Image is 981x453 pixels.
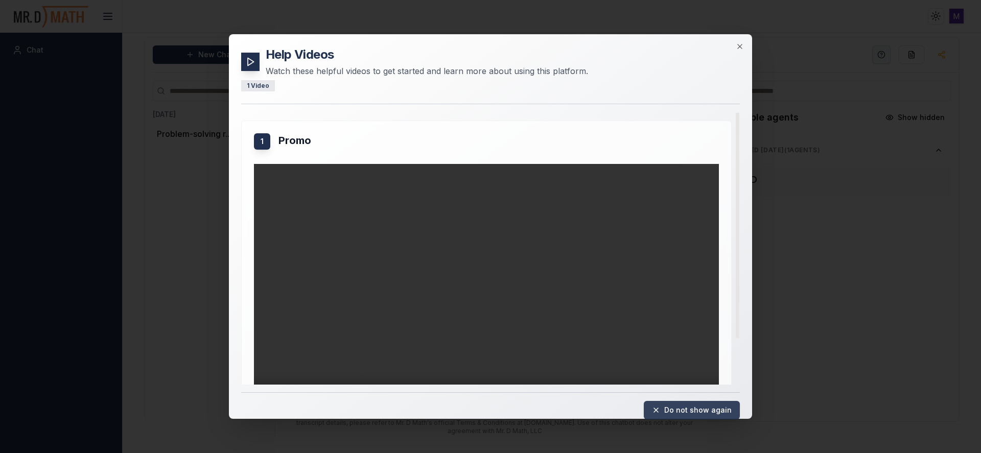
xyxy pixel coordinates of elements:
div: 1 Video [241,80,275,91]
button: Do not show again [644,401,740,419]
h2: Help Videos [266,46,588,63]
p: Watch these helpful videos to get started and learn more about using this platform. [266,65,588,77]
h3: Promo [278,133,719,148]
div: 1 [254,133,270,150]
